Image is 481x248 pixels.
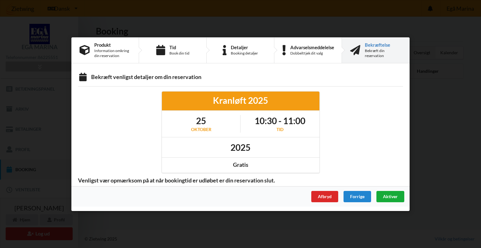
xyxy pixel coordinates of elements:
[94,42,131,47] div: Produkt
[230,141,251,153] h1: 2025
[94,48,131,58] div: Information omkring din reservation
[166,161,315,168] div: Gratis
[290,50,334,55] div: Dobbelttjek dit valg
[255,126,305,133] div: Tid
[191,126,211,133] div: oktober
[169,50,189,55] div: Book din tid
[290,45,334,50] div: Advarselsmeddelelse
[255,115,305,126] h1: 10:30 - 11:00
[344,191,371,202] div: Forrige
[191,115,211,126] h1: 25
[78,73,403,82] div: Bekræft venligst detaljer om din reservation
[74,177,279,184] span: Venligst vær opmærksom på at når bookingtid er udløbet er din reservation slut.
[231,45,258,50] div: Detaljer
[365,42,401,47] div: Bekræftelse
[169,45,189,50] div: Tid
[311,191,338,202] div: Afbryd
[383,193,398,199] span: Aktiver
[365,48,401,58] div: Bekræft din reservation
[231,50,258,55] div: Booking detaljer
[166,95,315,106] div: Kranløft 2025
